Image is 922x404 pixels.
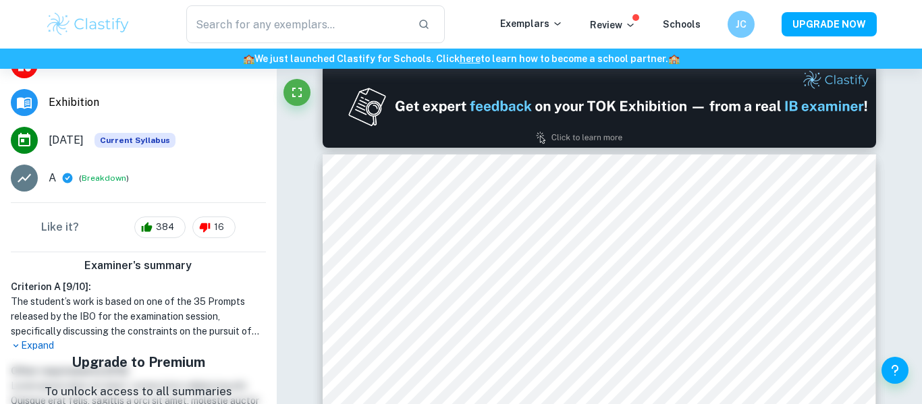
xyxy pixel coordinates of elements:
[11,339,266,353] p: Expand
[148,221,182,234] span: 384
[3,51,919,66] h6: We just launched Clastify for Schools. Click to learn how to become a school partner.
[41,219,79,235] h6: Like it?
[94,133,175,148] div: This exemplar is based on the current syllabus. Feel free to refer to it for inspiration/ideas wh...
[79,172,129,185] span: ( )
[45,383,232,401] p: To unlock access to all summaries
[186,5,407,43] input: Search for any exemplars...
[283,79,310,106] button: Fullscreen
[782,12,877,36] button: UPGRADE NOW
[5,258,271,274] h6: Examiner's summary
[500,16,563,31] p: Exemplars
[207,221,232,234] span: 16
[668,53,680,64] span: 🏫
[663,19,701,30] a: Schools
[45,11,131,38] img: Clastify logo
[49,132,84,148] span: [DATE]
[94,133,175,148] span: Current Syllabus
[192,217,236,238] div: 16
[243,53,254,64] span: 🏫
[49,170,56,186] p: A
[590,18,636,32] p: Review
[323,65,876,148] img: Ad
[734,17,749,32] h6: JC
[82,172,126,184] button: Breakdown
[728,11,755,38] button: JC
[134,217,186,238] div: 384
[49,94,266,111] span: Exhibition
[45,352,232,372] h5: Upgrade to Premium
[882,357,909,384] button: Help and Feedback
[11,294,266,339] h1: The student’s work is based on one of the 35 Prompts released by the IBO for the examination sess...
[460,53,481,64] a: here
[11,279,266,294] h6: Criterion A [ 9 / 10 ]:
